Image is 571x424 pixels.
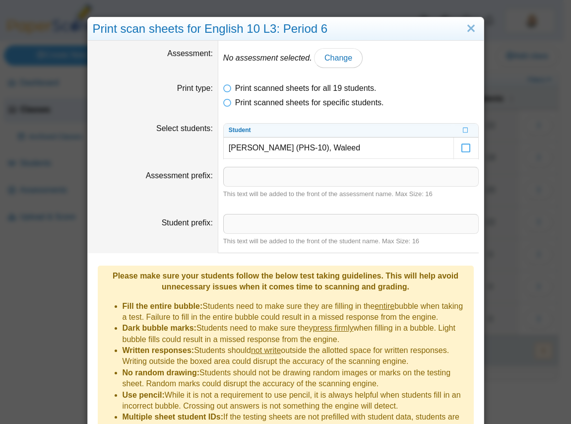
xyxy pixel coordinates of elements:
a: Change [314,48,363,68]
b: Multiple sheet student IDs: [123,413,224,421]
label: Assessment [167,49,213,58]
label: Print type [177,84,213,92]
span: Change [324,54,352,62]
label: Student prefix [162,218,213,227]
b: Written responses: [123,346,194,354]
b: Please make sure your students follow the below test taking guidelines. This will help avoid unne... [113,272,458,291]
div: This text will be added to the front of the assessment name. Max Size: 16 [223,190,479,199]
em: No assessment selected. [223,54,312,62]
a: Close [463,20,479,37]
li: Students should not be drawing random images or marks on the testing sheet. Random marks could di... [123,367,469,390]
th: Student [224,124,453,138]
div: Print scan sheets for English 10 L3: Period 6 [88,17,484,41]
b: Use pencil: [123,391,165,399]
label: Assessment prefix [146,171,213,180]
u: not write [251,346,281,354]
u: entire [375,302,394,310]
div: This text will be added to the front of the student name. Max Size: 16 [223,237,479,246]
td: [PERSON_NAME] (PHS-10), [PERSON_NAME] [224,159,453,180]
td: [PERSON_NAME] (PHS-10), Waleed [224,138,453,159]
b: No random drawing: [123,368,200,377]
span: Print scanned sheets for all 19 students. [235,84,377,92]
span: Print scanned sheets for specific students. [235,98,384,107]
li: Students need to make sure they when filling in a bubble. Light bubble fills could result in a mi... [123,323,469,345]
li: Students need to make sure they are filling in the bubble when taking a test. Failure to fill in ... [123,301,469,323]
u: press firmly [313,324,354,332]
b: Dark bubble marks: [123,324,196,332]
label: Select students [156,124,213,133]
li: Students should outside the allotted space for written responses. Writing outside the boxed area ... [123,345,469,367]
b: Fill the entire bubble: [123,302,203,310]
li: While it is not a requirement to use pencil, it is always helpful when students fill in an incorr... [123,390,469,412]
